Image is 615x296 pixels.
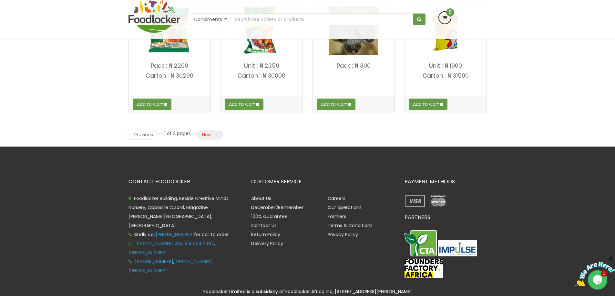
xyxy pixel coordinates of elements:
span: Foodlocker Building, Beside Creative Minds Nursery, Opposite C.Zard, Magazine [PERSON_NAME][GEOGR... [128,195,229,229]
a: [PHONE_NUMBER] [174,258,213,265]
a: About Us [251,195,271,202]
p: Pack : ₦ 300 [313,62,395,69]
i: Add to cart [439,102,443,107]
span: , , [128,258,214,274]
h3: PARTNERS [405,215,487,220]
img: Impulse [438,240,477,256]
a: Careers [328,195,345,202]
button: Add to Cart [409,99,447,110]
input: Search our variety of products [231,14,413,25]
p: Carton : ₦ 30290 [129,72,210,79]
img: payment [427,194,449,208]
p: Unit : ₦ 1900 [405,62,487,69]
a: Terms & Conditions [328,222,373,229]
a: Delivery Policy [251,240,283,247]
iframe: chat widget [575,256,615,286]
a: [PHONE_NUMBER] [128,249,167,256]
img: FFA [405,259,443,279]
a: [PHONE_NUMBER] [135,240,174,247]
i: Add to cart [255,102,259,107]
img: payment [405,194,426,208]
p: Pack : ₦ 2260 [129,62,210,69]
p: Unit : ₦ 2350 [221,62,302,69]
a: 234 814 364 2387 [175,240,214,247]
span: , , [128,240,215,256]
h3: CUSTOMER SERVICE [251,179,395,185]
span: 0 [446,8,454,16]
p: Carton : ₦ 30000 [221,72,302,79]
a: Next → [197,130,223,139]
a: Farmers [328,213,346,220]
i: Add to cart [163,102,167,107]
button: Add to Cart [225,99,263,110]
a: [PHONE_NUMBER] [156,231,194,238]
button: Add to Cart [317,99,355,110]
a: Return Policy [251,231,280,238]
img: CTA [405,230,437,256]
h3: CONTACT FOODLOCKER [128,179,241,185]
span: Kindly call for call to order [128,231,229,238]
div: Foodlocker Limited is a subsidiary of Foodlocker Africa Inc, [STREET_ADDRESS][PERSON_NAME] [124,288,492,295]
a: 100% Guarantee [251,213,288,220]
h3: PAYMENT METHODS [405,179,487,185]
a: December2Remember [251,204,303,211]
p: Carton : ₦ 31500 [405,72,487,79]
a: Privacy Policy [328,231,358,238]
button: Add to Cart [133,99,171,110]
i: Add to cart [347,102,351,107]
a: Contact Us [251,222,277,229]
a: [PHONE_NUMBER] [128,267,167,274]
li: -- 1 of 2 pages -- [158,130,197,137]
a: [PHONE_NUMBER] [135,258,173,265]
button: Condiments [190,14,231,25]
a: Our operations [328,204,362,211]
